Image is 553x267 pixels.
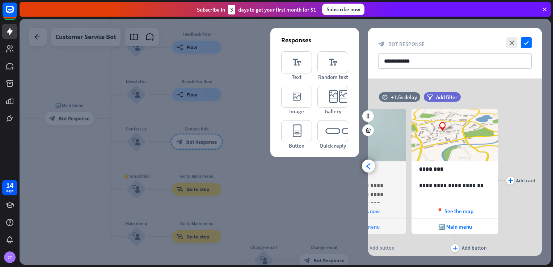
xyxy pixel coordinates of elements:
button: Open LiveChat chat widget [6,3,28,25]
a: 14 days [2,180,17,195]
i: plus [508,178,513,183]
i: filter [427,94,433,100]
i: plus [453,246,457,250]
span: 🔙 Main menu [438,223,472,230]
i: time [382,94,388,99]
span: 📍 See the map [436,208,473,215]
div: 3 [228,5,235,14]
i: check [521,37,532,48]
div: Add card [516,177,535,184]
div: Add button [462,245,487,251]
div: 2T [4,251,16,263]
span: Bot Response [388,41,425,47]
div: Add button [370,245,394,251]
div: Subscribe in days to get your first month for $1 [197,5,316,14]
div: Subscribe now [322,4,364,15]
div: days [6,188,13,194]
span: Add filter [436,94,457,101]
div: 14 [6,182,13,188]
div: +1.5s delay [391,94,417,101]
i: block_bot_response [378,41,385,47]
img: preview [411,109,498,161]
i: arrowhead_left [365,163,372,170]
i: close [506,37,517,48]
